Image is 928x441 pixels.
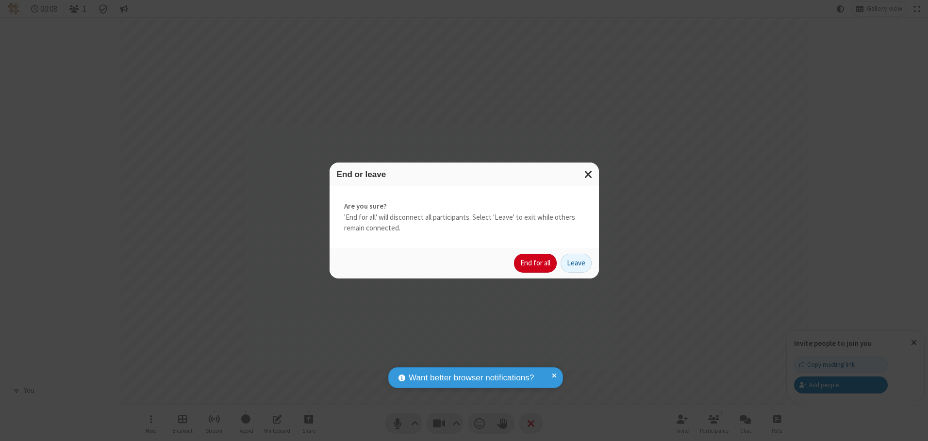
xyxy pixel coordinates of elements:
button: Leave [561,254,592,273]
button: End for all [514,254,557,273]
h3: End or leave [337,170,592,179]
strong: Are you sure? [344,201,584,212]
span: Want better browser notifications? [409,372,534,384]
button: Close modal [579,163,599,186]
div: 'End for all' will disconnect all participants. Select 'Leave' to exit while others remain connec... [330,186,599,248]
